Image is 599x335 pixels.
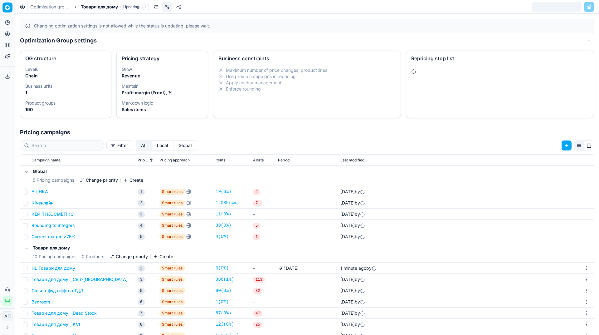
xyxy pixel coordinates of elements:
span: Smart rules [159,189,185,195]
td: - [251,296,275,308]
span: Smart rules [159,288,185,294]
span: 5 [138,234,145,240]
span: Товари для дому [81,4,118,10]
span: 5 [138,288,145,294]
button: Create [153,254,173,260]
strong: Chain [25,73,38,78]
span: 5 Pricing campaigns [33,177,74,183]
h5: Товари для дому [33,245,173,251]
button: АП [2,311,12,321]
span: 2 [253,189,260,195]
li: Apply anchor management [218,80,396,86]
h1: Optimization Group settings [20,36,97,45]
div: by [340,211,365,217]
button: local [152,140,173,150]
span: АП [3,312,12,321]
span: Товари для домуUpdating... [81,4,146,10]
span: Campaign name [32,158,61,163]
button: Create [123,177,143,183]
span: [DATE] [340,189,355,194]
span: [DATE] [340,322,355,327]
span: Priority [138,158,148,163]
span: 1 minute ago [340,265,366,271]
span: [DATE] [340,200,355,205]
li: Enforce rounding [218,86,396,92]
span: 47 [253,310,262,317]
span: Smart rules [159,276,185,283]
dt: Markdown logic [122,101,202,105]
li: Maximum number of price changes, product lines [218,67,396,73]
a: Optimization groups [30,4,70,10]
span: [DATE] [340,299,355,304]
span: 10 Pricing campaigns [33,254,76,260]
strong: Revenue [122,73,140,78]
div: Repricing stop list [411,56,589,61]
div: by [340,299,365,305]
input: Search [32,142,100,149]
span: Smart rules [159,211,185,217]
span: Smart rules [159,222,185,229]
dt: Levels [25,67,106,71]
span: 5 [253,223,260,229]
span: Updating... [120,4,146,10]
span: Period [278,158,290,163]
a: 4(0%) [216,234,229,240]
a: 87(0%) [216,310,231,316]
button: Change priority [80,177,118,183]
span: 71 [253,200,262,206]
span: Smart rules [159,265,185,271]
span: [DATE] [340,288,355,293]
button: Current margin >75% [32,234,76,240]
div: by [340,288,365,294]
button: Сільпо-фуд оффтоп ТдД [32,288,84,294]
button: УЦІНКА [32,189,48,195]
dt: Product groups [25,101,106,105]
div: Business constraints [218,56,396,61]
a: 1(0%) [216,299,229,305]
div: Pricing strategy [122,56,202,61]
span: Smart rules [159,310,185,316]
span: Items [216,158,225,163]
a: 11(0%) [216,211,231,217]
span: 113 [253,277,265,283]
button: КЕЙ ТІ КОСМЕТІКС [32,211,74,217]
dt: Grow [122,67,202,71]
button: Товари для дому _ KVI [32,321,80,328]
button: Filter [106,140,133,150]
span: 0 Products [82,254,104,260]
a: 80(0%) [216,288,231,294]
div: by [340,265,377,271]
button: Rounding to integers [32,222,75,229]
span: 3 [138,211,145,218]
div: by [340,234,365,240]
div: by [340,321,365,328]
div: by [340,189,365,195]
a: 1,085(4%) [216,200,239,206]
li: Use promo campaigns in repricing [218,73,396,80]
a: 0(0%) [216,265,229,271]
div: OG structure [25,56,106,61]
span: 3 [138,277,145,283]
span: 2 [138,200,145,206]
span: Smart rules [159,321,185,328]
td: - [251,209,275,220]
span: Last modified [340,158,364,163]
nav: breadcrumb [30,4,146,10]
dt: Maintain [122,84,202,88]
span: 32 [253,288,262,294]
button: all [136,140,152,150]
a: 123(0%) [216,321,234,328]
span: 1 [138,189,145,195]
strong: 1 [25,90,27,95]
span: Smart rules [159,299,185,305]
strong: Profit margin (Front), % [122,90,173,95]
span: [DATE] [340,277,355,282]
span: 6 [138,299,145,305]
span: [DATE] [340,211,355,217]
button: Кіченлайн [32,200,53,206]
span: 8 [138,322,145,328]
span: [DATE] [340,223,355,228]
span: 4 [138,223,145,229]
div: Changing optimization settings is not allowed while the status is updating, please wait. [34,23,589,29]
strong: Sales items [122,107,146,112]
